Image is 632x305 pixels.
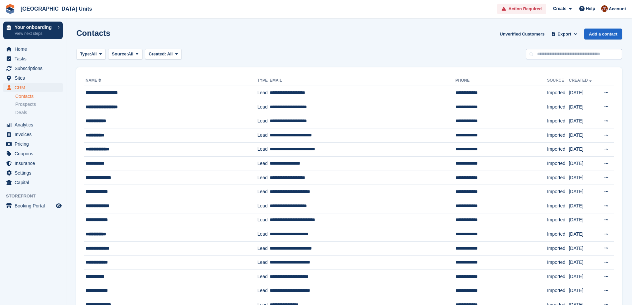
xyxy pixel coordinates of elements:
[15,101,36,108] span: Prospects
[18,3,95,14] a: [GEOGRAPHIC_DATA] Units
[509,6,542,12] span: Action Required
[547,185,569,199] td: Imported
[91,51,97,57] span: All
[6,193,66,199] span: Storefront
[569,256,597,270] td: [DATE]
[584,29,622,39] a: Add a contact
[15,159,54,168] span: Insurance
[547,100,569,114] td: Imported
[257,75,270,86] th: Type
[569,100,597,114] td: [DATE]
[569,157,597,171] td: [DATE]
[3,22,63,39] a: Your onboarding View next steps
[257,185,270,199] td: Lead
[257,142,270,157] td: Lead
[547,142,569,157] td: Imported
[128,51,134,57] span: All
[15,178,54,187] span: Capital
[108,49,142,60] button: Source: All
[547,213,569,227] td: Imported
[15,101,63,108] a: Prospects
[586,5,595,12] span: Help
[558,31,571,38] span: Export
[15,54,54,63] span: Tasks
[569,114,597,128] td: [DATE]
[257,86,270,100] td: Lead
[547,114,569,128] td: Imported
[547,227,569,242] td: Imported
[15,201,54,210] span: Booking Portal
[3,149,63,158] a: menu
[569,78,593,83] a: Created
[569,284,597,298] td: [DATE]
[547,128,569,142] td: Imported
[569,199,597,213] td: [DATE]
[547,284,569,298] td: Imported
[257,213,270,227] td: Lead
[15,109,63,116] a: Deals
[3,83,63,92] a: menu
[3,139,63,149] a: menu
[15,168,54,178] span: Settings
[15,64,54,73] span: Subscriptions
[3,178,63,187] a: menu
[167,51,173,56] span: All
[3,73,63,83] a: menu
[15,31,54,37] p: View next steps
[15,139,54,149] span: Pricing
[257,114,270,128] td: Lead
[15,130,54,139] span: Invoices
[547,171,569,185] td: Imported
[601,5,608,12] img: Laura Clinnick
[609,6,626,12] span: Account
[569,213,597,227] td: [DATE]
[55,202,63,210] a: Preview store
[547,241,569,256] td: Imported
[569,128,597,142] td: [DATE]
[3,159,63,168] a: menu
[3,201,63,210] a: menu
[569,142,597,157] td: [DATE]
[257,199,270,213] td: Lead
[550,29,579,39] button: Export
[76,29,110,38] h1: Contacts
[547,256,569,270] td: Imported
[15,25,54,30] p: Your onboarding
[257,284,270,298] td: Lead
[497,29,547,39] a: Unverified Customers
[257,256,270,270] td: Lead
[3,130,63,139] a: menu
[547,199,569,213] td: Imported
[3,120,63,129] a: menu
[15,149,54,158] span: Coupons
[257,100,270,114] td: Lead
[76,49,105,60] button: Type: All
[257,227,270,242] td: Lead
[145,49,181,60] button: Created: All
[15,73,54,83] span: Sites
[86,78,103,83] a: Name
[3,168,63,178] a: menu
[569,185,597,199] td: [DATE]
[3,44,63,54] a: menu
[497,4,546,15] a: Action Required
[257,241,270,256] td: Lead
[15,93,63,100] a: Contacts
[257,157,270,171] td: Lead
[257,269,270,284] td: Lead
[80,51,91,57] span: Type:
[5,4,15,14] img: stora-icon-8386f47178a22dfd0bd8f6a31ec36ba5ce8667c1dd55bd0f319d3a0aa187defe.svg
[112,51,128,57] span: Source:
[257,171,270,185] td: Lead
[547,269,569,284] td: Imported
[15,44,54,54] span: Home
[569,227,597,242] td: [DATE]
[3,54,63,63] a: menu
[149,51,166,56] span: Created:
[270,75,456,86] th: Email
[569,171,597,185] td: [DATE]
[15,110,27,116] span: Deals
[257,128,270,142] td: Lead
[15,83,54,92] span: CRM
[15,120,54,129] span: Analytics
